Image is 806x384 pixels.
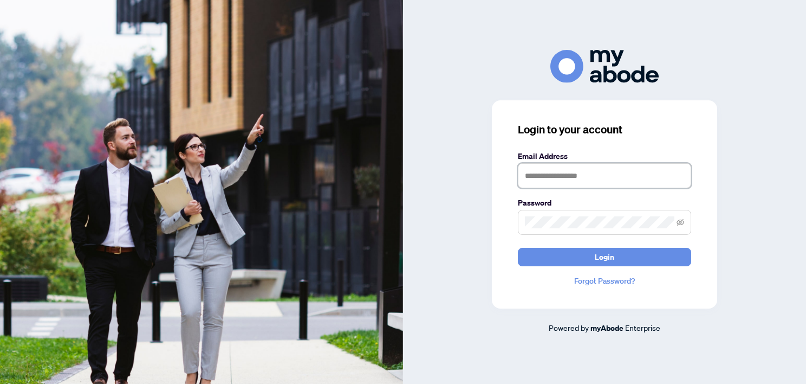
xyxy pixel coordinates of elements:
span: Enterprise [625,323,660,332]
span: eye-invisible [677,219,684,226]
label: Password [518,197,691,209]
a: myAbode [590,322,623,334]
h3: Login to your account [518,122,691,137]
img: ma-logo [550,50,659,83]
button: Login [518,248,691,266]
span: Powered by [549,323,589,332]
label: Email Address [518,150,691,162]
a: Forgot Password? [518,275,691,287]
span: Login [595,248,614,266]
